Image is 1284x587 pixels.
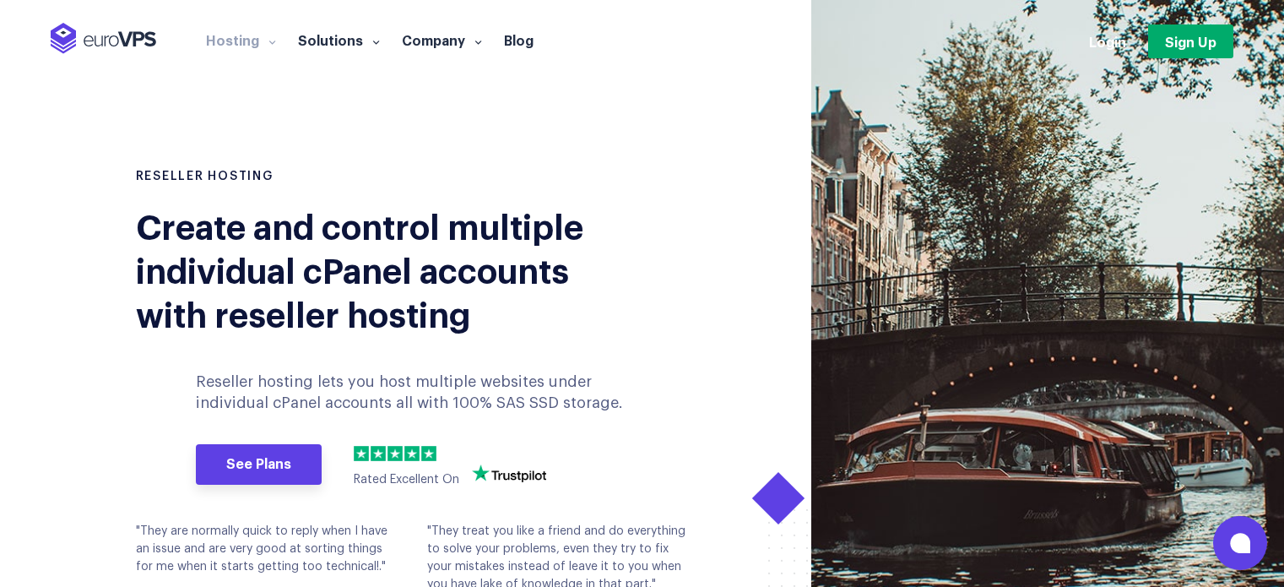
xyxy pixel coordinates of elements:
img: EuroVPS [51,23,156,54]
img: 1 [354,446,369,461]
a: Hosting [195,31,287,48]
a: See Plans [196,444,322,485]
button: Open chat window [1213,516,1267,570]
a: Login [1089,32,1126,51]
a: Company [391,31,493,48]
span: Rated Excellent On [354,474,459,486]
img: 4 [404,446,420,461]
img: 2 [371,446,386,461]
a: Sign Up [1148,24,1233,58]
img: 5 [421,446,436,461]
div: Create and control multiple individual cPanel accounts with reseller hosting [136,203,604,334]
a: Blog [493,31,544,48]
img: 3 [387,446,403,461]
p: Reseller hosting lets you host multiple websites under individual cPanel accounts all with 100% S... [196,372,630,414]
a: Solutions [287,31,391,48]
h1: RESELLER HOSTING [136,169,630,186]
